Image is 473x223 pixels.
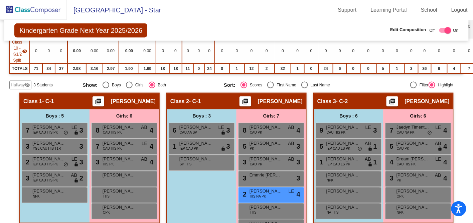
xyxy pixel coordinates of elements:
[133,82,144,88] div: Girls
[20,109,90,123] div: Boys : 5
[275,64,291,74] td: 32
[250,210,257,215] span: THS
[428,130,432,136] span: do_not_disturb_alt
[368,146,372,152] span: lock
[318,159,323,166] span: 1
[418,64,432,74] td: 36
[389,39,405,64] td: 0
[180,162,192,167] span: SP THS
[10,64,30,74] td: TOTALS
[397,204,430,211] span: [PERSON_NAME]
[397,194,404,199] span: OPK
[308,82,330,88] div: Last Name
[182,64,193,74] td: 11
[397,210,404,215] span: NPK
[289,188,294,195] span: LE
[373,125,377,135] span: 3
[416,5,443,15] a: School
[326,188,360,195] span: [PERSON_NAME]
[240,96,251,106] button: Print Students Details
[397,140,430,147] span: [PERSON_NAME]
[141,156,147,163] span: AB
[24,175,29,182] span: 3
[179,156,213,163] span: [PERSON_NAME]
[189,98,201,105] span: - C-1
[156,64,169,74] td: 18
[397,172,430,179] span: [PERSON_NAME]
[336,98,348,105] span: - C-2
[288,140,294,147] span: AB
[204,64,215,74] td: 24
[250,156,283,163] span: [PERSON_NAME]
[71,124,77,131] span: LE
[326,140,360,147] span: [PERSON_NAME]
[326,172,360,179] span: [PERSON_NAME]
[30,39,42,64] td: 0
[229,39,245,64] td: 0
[405,64,418,74] td: 3
[318,143,323,150] span: 5
[250,204,283,211] span: [PERSON_NAME]
[103,204,136,211] span: [PERSON_NAME]
[33,178,58,183] span: IEP CAU HIS PK
[417,82,429,88] div: Filter
[103,146,122,151] span: CAU HIS PK
[33,146,61,151] span: YGL CAU HIS T1R
[93,96,104,106] button: Print Students Details
[326,156,360,163] span: [PERSON_NAME]
[241,159,247,166] span: 3
[42,98,54,105] span: - C-1
[319,64,333,74] td: 24
[318,127,323,134] span: 9
[435,82,454,88] div: Highlight
[347,64,360,74] td: 0
[182,39,193,64] td: 0
[63,162,68,168] span: do_not_disturb_alt
[215,64,229,74] td: 0
[63,130,68,136] span: do_not_disturb_alt
[405,39,418,64] td: 0
[288,156,294,163] span: AB
[314,109,383,123] div: Boys : 6
[327,178,334,183] span: NPK
[333,5,362,15] a: Support
[275,39,291,64] td: 0
[304,39,319,64] td: 0
[389,64,405,74] td: 1
[259,64,275,74] td: 2
[444,125,447,135] span: 4
[326,204,360,211] span: [PERSON_NAME]
[365,156,371,163] span: AB
[32,188,66,195] span: [PERSON_NAME]
[83,82,219,88] mat-radio-group: Select an option
[333,64,346,74] td: 6
[245,39,259,64] td: 0
[250,130,262,135] span: CAU PK
[74,178,78,184] span: lock
[397,156,430,163] span: Dream [PERSON_NAME]
[376,39,389,64] td: 0
[180,146,198,151] span: IEP CAU PK
[193,64,204,74] td: 0
[327,162,350,167] span: IEP CAU LS PK
[373,157,377,167] span: 1
[139,39,156,64] td: 0.00
[357,146,362,152] span: do_not_disturb_alt
[326,124,360,131] span: [PERSON_NAME]
[86,39,103,64] td: 0.00
[24,143,29,150] span: 3
[226,125,230,135] span: 3
[103,210,110,215] span: OPK
[22,49,27,54] mat-icon: visibility
[24,159,29,166] span: 2
[71,172,77,179] span: AB
[103,162,114,167] span: HIS PK
[319,39,333,64] td: 0
[436,156,441,163] span: LE
[23,98,42,105] span: Class 1
[119,39,139,64] td: 0.00
[453,27,459,33] span: On
[12,39,22,63] span: Class 10 - K/1/2 Split
[397,162,416,167] span: CAU HIS PK
[218,124,224,131] span: LE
